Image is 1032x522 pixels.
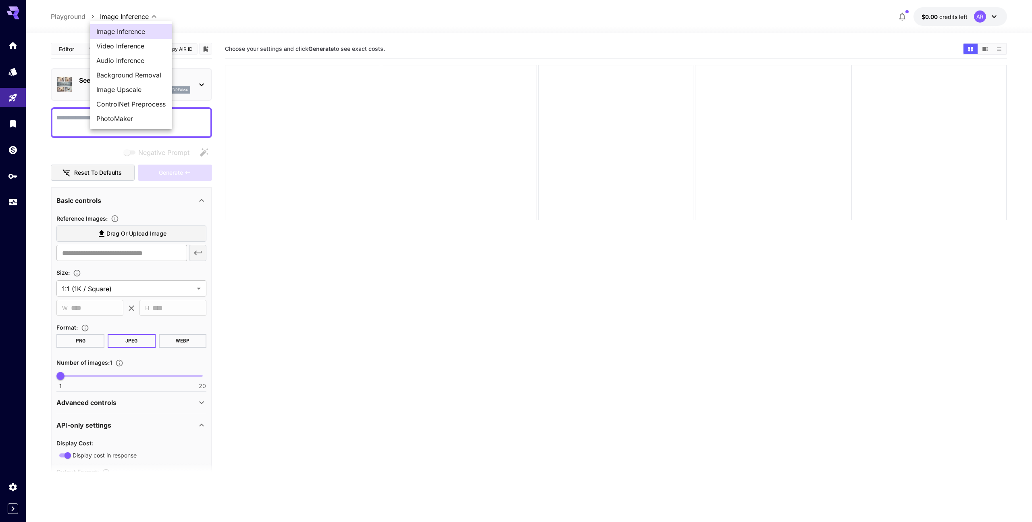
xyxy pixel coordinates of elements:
[96,99,166,109] span: ControlNet Preprocess
[96,70,166,80] span: Background Removal
[96,114,166,123] span: PhotoMaker
[96,56,166,65] span: Audio Inference
[96,85,166,94] span: Image Upscale
[96,41,166,51] span: Video Inference
[96,27,166,36] span: Image Inference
